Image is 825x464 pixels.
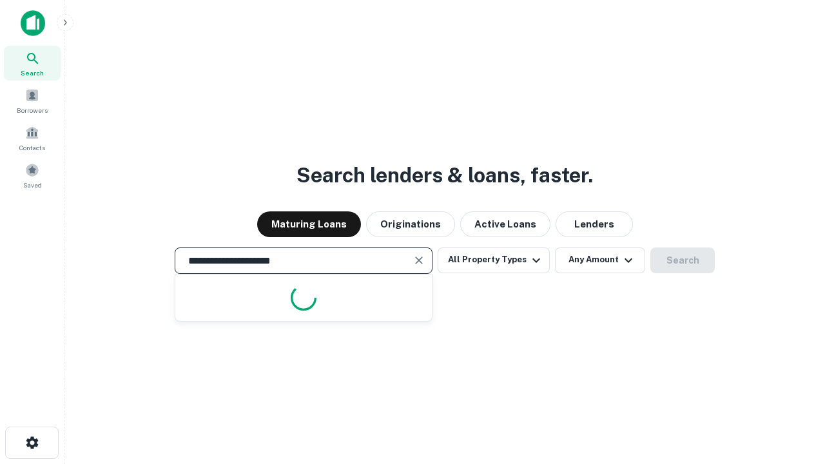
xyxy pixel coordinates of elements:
[21,68,44,78] span: Search
[17,105,48,115] span: Borrowers
[555,247,645,273] button: Any Amount
[257,211,361,237] button: Maturing Loans
[556,211,633,237] button: Lenders
[4,46,61,81] a: Search
[296,160,593,191] h3: Search lenders & loans, faster.
[4,83,61,118] a: Borrowers
[460,211,550,237] button: Active Loans
[4,121,61,155] a: Contacts
[19,142,45,153] span: Contacts
[410,251,428,269] button: Clear
[366,211,455,237] button: Originations
[21,10,45,36] img: capitalize-icon.png
[4,158,61,193] a: Saved
[438,247,550,273] button: All Property Types
[761,361,825,423] iframe: Chat Widget
[23,180,42,190] span: Saved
